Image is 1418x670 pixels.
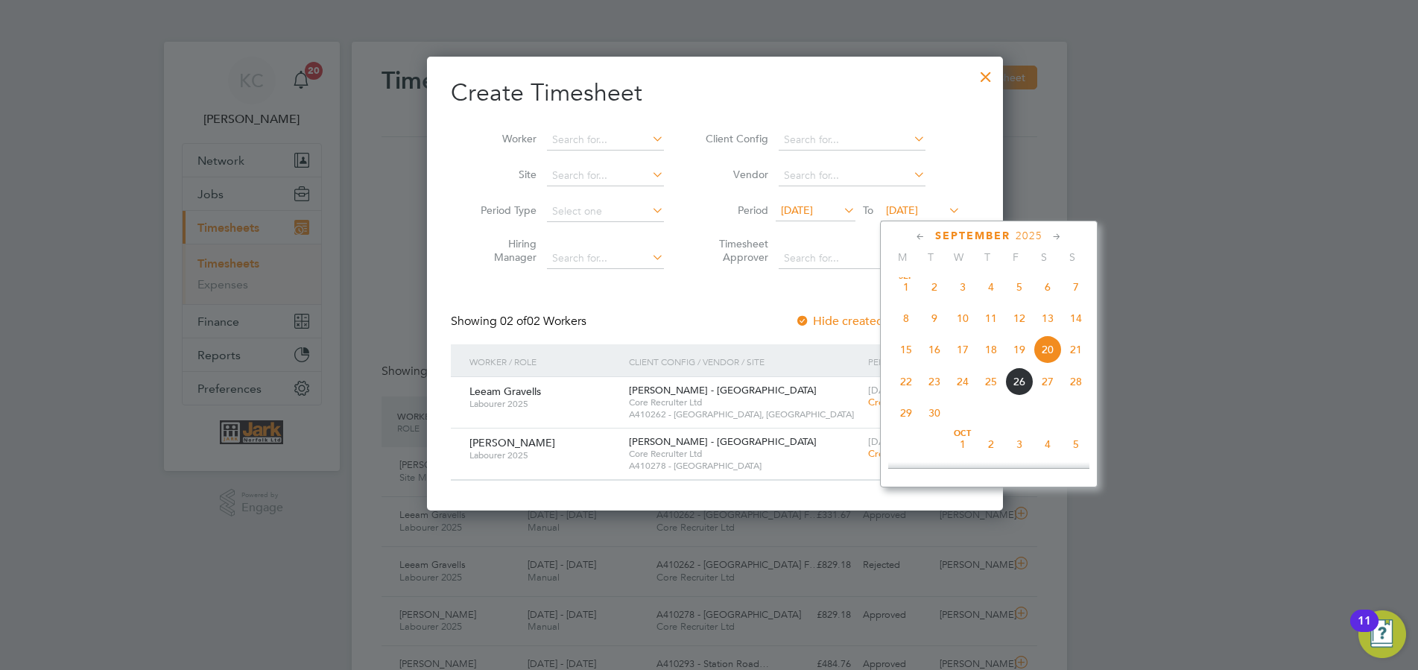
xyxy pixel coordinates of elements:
[920,335,949,364] span: 16
[779,165,925,186] input: Search for...
[469,449,618,461] span: Labourer 2025
[629,460,861,472] span: A410278 - [GEOGRAPHIC_DATA]
[977,430,1005,458] span: 2
[949,430,977,437] span: Oct
[886,203,918,217] span: [DATE]
[1005,273,1034,301] span: 5
[920,399,949,427] span: 30
[973,250,1001,264] span: T
[949,304,977,332] span: 10
[1062,367,1090,396] span: 28
[629,435,817,448] span: [PERSON_NAME] - [GEOGRAPHIC_DATA]
[466,344,625,379] div: Worker / Role
[1062,273,1090,301] span: 7
[935,230,1010,242] span: September
[795,314,946,329] label: Hide created timesheets
[779,130,925,151] input: Search for...
[1001,250,1030,264] span: F
[701,132,768,145] label: Client Config
[469,168,537,181] label: Site
[1005,367,1034,396] span: 26
[1030,250,1058,264] span: S
[1058,250,1086,264] span: S
[1005,304,1034,332] span: 12
[892,399,920,427] span: 29
[547,248,664,269] input: Search for...
[868,384,937,396] span: [DATE] - [DATE]
[451,78,979,109] h2: Create Timesheet
[868,447,944,460] span: Create timesheet
[977,273,1005,301] span: 4
[629,396,861,408] span: Core Recruiter Ltd
[1358,610,1406,658] button: Open Resource Center, 11 new notifications
[1034,430,1062,458] span: 4
[701,168,768,181] label: Vendor
[1062,430,1090,458] span: 5
[892,335,920,364] span: 15
[949,335,977,364] span: 17
[629,448,861,460] span: Core Recruiter Ltd
[779,248,925,269] input: Search for...
[469,436,555,449] span: [PERSON_NAME]
[701,203,768,217] label: Period
[917,250,945,264] span: T
[469,132,537,145] label: Worker
[469,398,618,410] span: Labourer 2025
[1034,367,1062,396] span: 27
[469,237,537,264] label: Hiring Manager
[547,201,664,222] input: Select one
[892,273,920,280] span: Sep
[858,200,878,220] span: To
[547,130,664,151] input: Search for...
[1062,304,1090,332] span: 14
[1034,273,1062,301] span: 6
[547,165,664,186] input: Search for...
[500,314,586,329] span: 02 Workers
[945,250,973,264] span: W
[469,203,537,217] label: Period Type
[949,430,977,458] span: 1
[977,367,1005,396] span: 25
[864,344,964,379] div: Period
[625,344,864,379] div: Client Config / Vendor / Site
[949,273,977,301] span: 3
[469,385,541,398] span: Leeam Gravells
[920,367,949,396] span: 23
[868,435,937,448] span: [DATE] - [DATE]
[1034,304,1062,332] span: 13
[977,335,1005,364] span: 18
[892,304,920,332] span: 8
[1358,621,1371,640] div: 11
[701,237,768,264] label: Timesheet Approver
[1034,335,1062,364] span: 20
[500,314,527,329] span: 02 of
[1005,430,1034,458] span: 3
[892,273,920,301] span: 1
[920,273,949,301] span: 2
[1062,335,1090,364] span: 21
[892,367,920,396] span: 22
[629,408,861,420] span: A410262 - [GEOGRAPHIC_DATA], [GEOGRAPHIC_DATA]
[920,304,949,332] span: 9
[451,314,589,329] div: Showing
[629,384,817,396] span: [PERSON_NAME] - [GEOGRAPHIC_DATA]
[781,203,813,217] span: [DATE]
[1016,230,1042,242] span: 2025
[1005,335,1034,364] span: 19
[977,304,1005,332] span: 11
[949,367,977,396] span: 24
[888,250,917,264] span: M
[868,396,944,408] span: Create timesheet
